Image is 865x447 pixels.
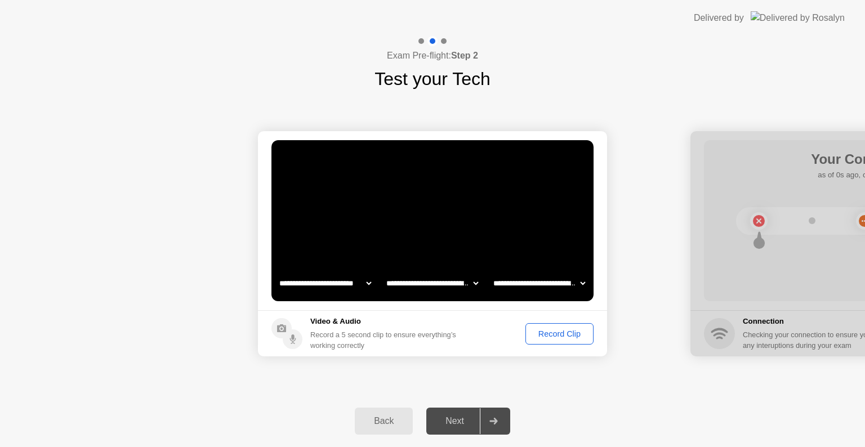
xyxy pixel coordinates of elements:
[426,408,510,435] button: Next
[277,272,373,294] select: Available cameras
[387,49,478,62] h4: Exam Pre-flight:
[491,272,587,294] select: Available microphones
[529,329,590,338] div: Record Clip
[355,408,413,435] button: Back
[451,51,478,60] b: Step 2
[310,329,461,351] div: Record a 5 second clip to ensure everything’s working correctly
[374,65,491,92] h1: Test your Tech
[384,272,480,294] select: Available speakers
[430,416,480,426] div: Next
[358,416,409,426] div: Back
[525,323,594,345] button: Record Clip
[310,316,461,327] h5: Video & Audio
[694,11,744,25] div: Delivered by
[751,11,845,24] img: Delivered by Rosalyn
